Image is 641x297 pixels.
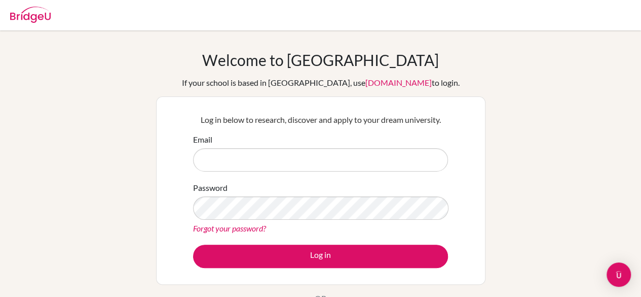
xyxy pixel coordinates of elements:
[607,262,631,287] div: Open Intercom Messenger
[365,78,432,87] a: [DOMAIN_NAME]
[182,77,460,89] div: If your school is based in [GEOGRAPHIC_DATA], use to login.
[202,51,439,69] h1: Welcome to [GEOGRAPHIC_DATA]
[193,134,212,146] label: Email
[193,223,266,233] a: Forgot your password?
[193,182,228,194] label: Password
[10,7,51,23] img: Bridge-U
[193,245,448,268] button: Log in
[193,114,448,126] p: Log in below to research, discover and apply to your dream university.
